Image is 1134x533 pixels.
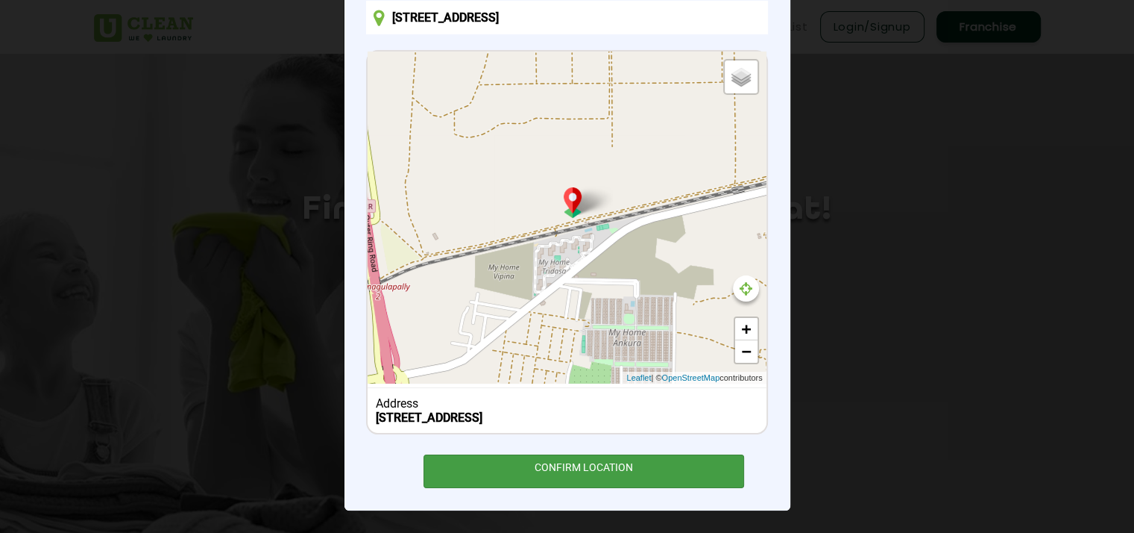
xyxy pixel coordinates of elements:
[725,60,757,93] a: Layers
[376,411,482,425] b: [STREET_ADDRESS]
[661,372,719,384] a: OpenStreetMap
[735,318,757,340] a: Zoom in
[735,340,757,363] a: Zoom out
[376,396,758,411] div: Address
[366,1,767,34] input: Enter location
[423,455,745,488] div: CONFIRM LOCATION
[626,372,651,384] a: Leaflet
[623,372,766,384] div: | © contributors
